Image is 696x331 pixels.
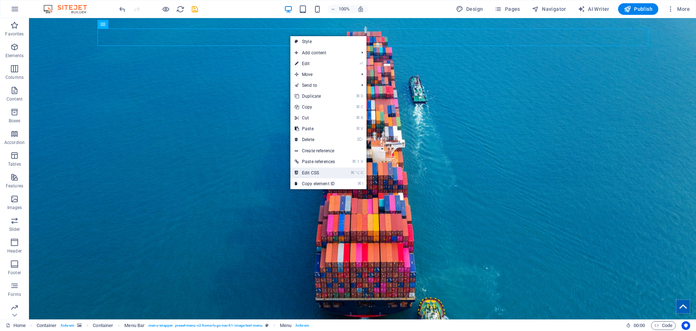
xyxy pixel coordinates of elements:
[664,3,693,15] button: More
[357,6,364,12] i: On resize automatically adjust zoom level to fit chosen device.
[360,61,363,66] i: ⏎
[351,170,355,175] i: ⌘
[7,248,22,254] p: Header
[453,3,486,15] div: Design (Ctrl+Alt+Y)
[575,3,612,15] button: AI Writer
[290,134,339,145] a: ⌦Delete
[361,105,363,109] i: C
[681,321,690,330] button: Usercentrics
[8,161,21,167] p: Tables
[654,321,672,330] span: Code
[355,170,360,175] i: ⌥
[290,58,339,69] a: ⏎Edit
[4,140,25,145] p: Accordion
[118,5,127,13] button: undo
[9,118,21,124] p: Boxes
[176,5,185,13] button: reload
[8,292,21,297] p: Forms
[290,36,366,47] a: Style
[357,137,363,142] i: ⌦
[7,96,22,102] p: Content
[5,75,24,80] p: Columns
[634,321,645,330] span: 00 00
[492,3,523,15] button: Pages
[626,321,645,330] h6: Session time
[356,115,360,120] i: ⌘
[339,5,350,13] h6: 100%
[290,156,339,167] a: ⌘⇧VPaste references
[5,31,24,37] p: Favorites
[290,47,356,58] span: Add content
[265,323,269,327] i: This element is a customizable preset
[357,159,360,164] i: ⇧
[356,94,360,98] i: ⌘
[356,126,360,131] i: ⌘
[290,123,339,134] a: ⌘VPaste
[618,3,658,15] button: Publish
[361,159,363,164] i: V
[532,5,566,13] span: Navigator
[190,5,199,13] button: save
[651,321,676,330] button: Code
[361,170,363,175] i: C
[624,5,652,13] span: Publish
[529,3,569,15] button: Navigator
[328,5,353,13] button: 100%
[37,321,57,330] span: Click to select. Double-click to edit
[5,53,24,59] p: Elements
[8,270,21,276] p: Footer
[494,5,520,13] span: Pages
[361,94,363,98] i: D
[77,323,82,327] i: This element contains a background
[290,113,339,123] a: ⌘XCut
[124,321,145,330] span: Click to select. Double-click to edit
[352,159,356,164] i: ⌘
[93,321,113,330] span: Click to select. Double-click to edit
[456,5,483,13] span: Design
[59,321,74,330] span: . hide-sm
[6,321,26,330] a: Click to cancel selection. Double-click to open Pages
[290,167,339,178] a: ⌘⌥CEdit CSS
[295,321,310,330] span: . hide-sm
[361,115,363,120] i: X
[290,91,339,102] a: ⌘DDuplicate
[453,3,486,15] button: Design
[357,181,361,186] i: ⌘
[578,5,609,13] span: AI Writer
[118,5,127,13] i: Undo: Change width (Ctrl+Z)
[362,181,363,186] i: I
[6,183,23,189] p: Features
[7,205,22,211] p: Images
[290,178,339,189] a: ⌘ICopy element ID
[191,5,199,13] i: Save (Ctrl+S)
[176,5,185,13] i: Reload page
[356,105,360,109] i: ⌘
[9,226,20,232] p: Slider
[37,321,310,330] nav: breadcrumb
[290,80,356,91] a: Send to
[290,69,356,80] span: Move
[361,126,363,131] i: V
[667,5,690,13] span: More
[42,5,96,13] img: Editor Logo
[148,321,262,330] span: . menu-wrapper .preset-menu-v2-home-logo-nav-h1-image-text-menu
[639,323,640,328] span: :
[290,145,366,156] a: Create reference
[280,321,291,330] span: Click to select. Double-click to edit
[290,102,339,113] a: ⌘CCopy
